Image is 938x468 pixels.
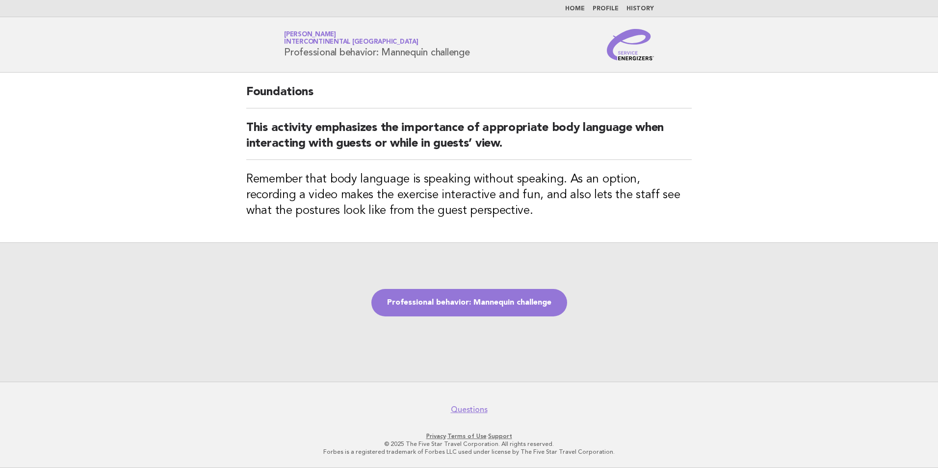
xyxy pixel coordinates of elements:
a: Questions [451,405,488,415]
a: Terms of Use [447,433,487,440]
h3: Remember that body language is speaking without speaking. As an option, recording a video makes t... [246,172,692,219]
span: InterContinental [GEOGRAPHIC_DATA] [284,39,418,46]
p: Forbes is a registered trademark of Forbes LLC used under license by The Five Star Travel Corpora... [169,448,769,456]
a: Profile [593,6,619,12]
a: Home [565,6,585,12]
p: © 2025 The Five Star Travel Corporation. All rights reserved. [169,440,769,448]
h2: Foundations [246,84,692,108]
a: Privacy [426,433,446,440]
img: Service Energizers [607,29,654,60]
h1: Professional behavior: Mannequin challenge [284,32,470,57]
a: Support [488,433,512,440]
a: History [626,6,654,12]
a: Professional behavior: Mannequin challenge [371,289,567,316]
p: · · [169,432,769,440]
h2: This activity emphasizes the importance of appropriate body language when interacting with guests... [246,120,692,160]
a: [PERSON_NAME]InterContinental [GEOGRAPHIC_DATA] [284,31,418,45]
